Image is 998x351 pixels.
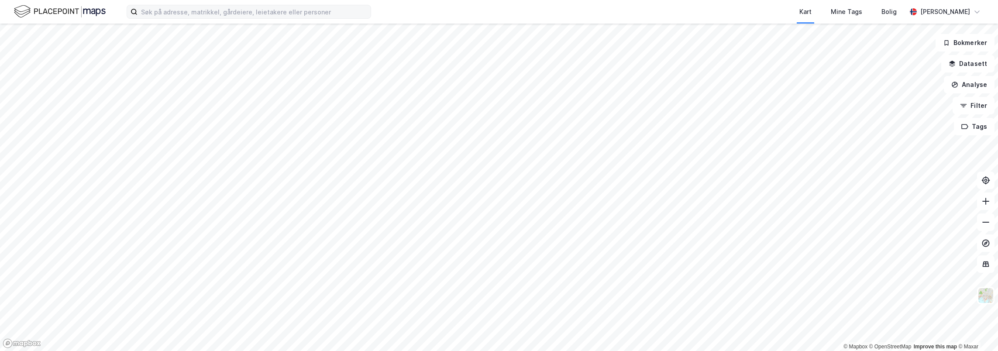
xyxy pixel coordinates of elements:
[941,55,995,72] button: Datasett
[799,7,812,17] div: Kart
[914,344,957,350] a: Improve this map
[953,97,995,114] button: Filter
[881,7,897,17] div: Bolig
[944,76,995,93] button: Analyse
[936,34,995,52] button: Bokmerker
[843,344,867,350] a: Mapbox
[954,118,995,135] button: Tags
[138,5,371,18] input: Søk på adresse, matrikkel, gårdeiere, leietakere eller personer
[954,309,998,351] div: Kontrollprogram for chat
[3,338,41,348] a: Mapbox homepage
[831,7,862,17] div: Mine Tags
[977,287,994,304] img: Z
[920,7,970,17] div: [PERSON_NAME]
[954,309,998,351] iframe: Chat Widget
[869,344,912,350] a: OpenStreetMap
[14,4,106,19] img: logo.f888ab2527a4732fd821a326f86c7f29.svg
